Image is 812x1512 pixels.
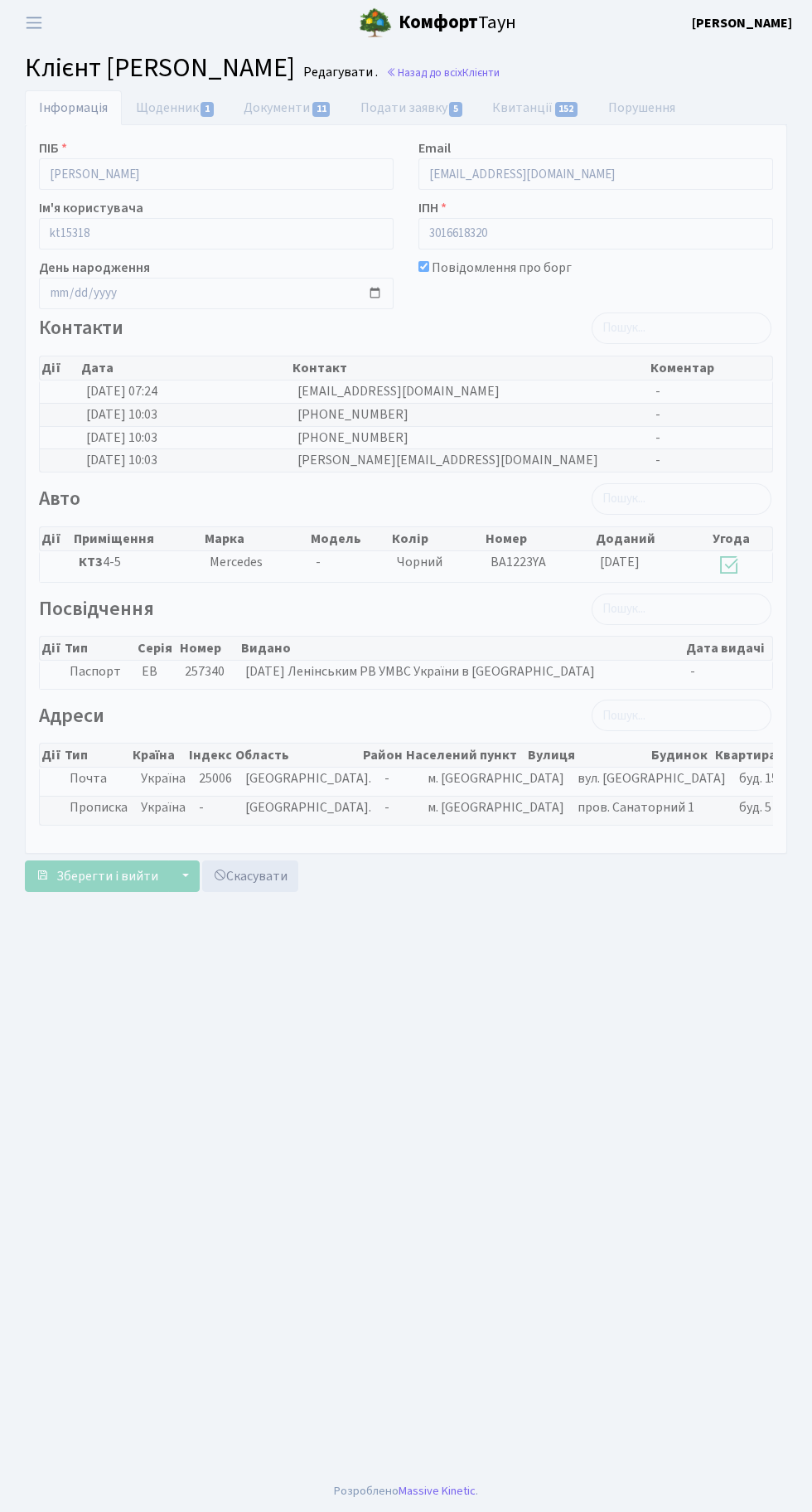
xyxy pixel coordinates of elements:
[592,313,771,344] input: Пошук...
[141,798,186,817] span: Україна
[384,798,389,817] span: -
[79,553,196,572] span: 4-5
[384,769,389,787] span: -
[692,13,792,33] a: [PERSON_NAME]
[655,451,660,469] span: -
[245,662,595,681] span: [DATE] Ленінським РВ УМВС України в [GEOGRAPHIC_DATA]
[655,429,660,447] span: -
[39,598,154,622] label: Посвідчення
[334,1482,478,1500] div: Розроблено .
[202,860,298,892] a: Скасувати
[478,90,593,125] a: Квитанції
[86,405,157,424] span: [DATE] 10:03
[136,637,178,660] th: Серія
[397,553,442,571] span: Чорний
[63,744,131,767] th: Тип
[428,769,564,787] span: м. [GEOGRAPHIC_DATA]
[297,451,598,469] span: [PERSON_NAME][EMAIL_ADDRESS][DOMAIN_NAME]
[297,429,408,447] span: [PHONE_NUMBER]
[297,382,500,400] span: [EMAIL_ADDRESS][DOMAIN_NAME]
[578,769,726,787] span: вул. [GEOGRAPHIC_DATA]
[199,798,204,817] span: -
[25,860,169,892] button: Зберегти і вийти
[70,798,128,817] span: Прописка
[239,637,684,660] th: Видано
[13,9,55,36] button: Переключити навігацію
[390,527,484,550] th: Колір
[245,798,371,817] span: [GEOGRAPHIC_DATA].
[40,637,63,660] th: Дії
[230,90,346,125] a: Документи
[690,662,695,681] span: -
[555,102,578,117] span: 152
[234,744,361,767] th: Область
[199,769,232,787] span: 25006
[25,49,295,87] span: Клієнт [PERSON_NAME]
[300,65,378,80] small: Редагувати .
[655,382,660,400] span: -
[86,429,157,447] span: [DATE] 10:03
[650,744,713,767] th: Будинок
[578,798,694,817] span: пров. Санаторний 1
[210,553,263,571] span: Mercedes
[739,798,771,817] span: буд. 5
[39,198,143,218] label: Ім'я користувача
[386,65,500,80] a: Назад до всіхКлієнти
[185,662,225,681] span: 257340
[203,527,309,550] th: Марка
[56,867,158,885] span: Зберегти і вийти
[526,744,650,767] th: Вулиця
[72,527,203,550] th: Приміщення
[359,7,392,40] img: logo.png
[187,744,234,767] th: Індекс
[711,527,772,550] th: Угода
[291,356,649,380] th: Контакт
[86,382,157,400] span: [DATE] 07:24
[316,553,321,571] span: -
[142,662,157,681] span: ЕВ
[399,9,516,37] span: Таун
[79,553,103,571] b: КТ3
[131,744,188,767] th: Країна
[86,451,157,469] span: [DATE] 10:03
[39,705,104,729] label: Адреси
[122,90,230,125] a: Щоденник
[594,90,689,125] a: Порушення
[418,198,447,218] label: ІПН
[418,138,451,158] label: Email
[63,637,135,660] th: Тип
[404,744,525,767] th: Населений пункт
[449,102,462,117] span: 5
[346,90,478,125] a: Подати заявку
[297,405,408,424] span: [PHONE_NUMBER]
[491,553,546,571] span: BA1223YA
[245,769,371,787] span: [GEOGRAPHIC_DATA].
[399,1482,476,1500] a: Massive Kinetic
[178,637,239,660] th: Номер
[484,527,593,550] th: Номер
[655,405,660,424] span: -
[739,769,790,787] span: буд. 15/2
[312,102,331,117] span: 11
[600,553,640,571] span: [DATE]
[432,258,572,278] label: Повідомлення про борг
[70,662,128,681] span: Паспорт
[592,594,771,625] input: Пошук...
[141,769,186,788] span: Україна
[592,483,771,515] input: Пошук...
[692,14,792,32] b: [PERSON_NAME]
[25,90,122,125] a: Інформація
[684,637,773,660] th: Дата видачі
[201,102,214,117] span: 1
[309,527,390,550] th: Модель
[592,700,771,731] input: Пошук...
[70,769,107,788] span: Почта
[39,317,123,341] label: Контакти
[40,744,63,767] th: Дії
[462,65,500,80] span: Клієнти
[399,9,478,36] b: Комфорт
[39,258,150,278] label: День народження
[40,356,80,380] th: Дії
[361,744,404,767] th: Район
[39,138,67,158] label: ПІБ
